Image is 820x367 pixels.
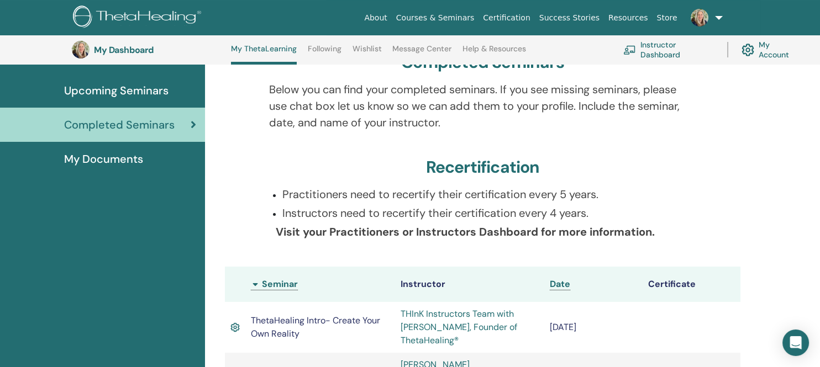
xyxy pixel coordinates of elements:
[623,38,714,62] a: Instructor Dashboard
[623,45,636,55] img: chalkboard-teacher.svg
[426,157,540,177] h3: Recertification
[604,8,653,28] a: Resources
[401,308,517,346] a: THInK Instructors Team with [PERSON_NAME], Founder of ThetaHealing®
[401,52,564,72] h3: Completed Seminars
[395,267,545,302] th: Instructor
[535,8,604,28] a: Success Stories
[643,267,740,302] th: Certificate
[72,41,90,58] img: default.jpg
[392,44,451,62] a: Message Center
[64,151,143,167] span: My Documents
[308,44,341,62] a: Following
[269,81,696,131] p: Below you can find your completed seminars. If you see missing seminars, please use chat box let ...
[231,44,297,65] a: My ThetaLearning
[782,329,809,356] div: Open Intercom Messenger
[94,45,204,55] h3: My Dashboard
[550,278,570,290] a: Date
[653,8,682,28] a: Store
[282,205,696,221] p: Instructors need to recertify their certification every 4 years.
[360,8,391,28] a: About
[462,44,526,62] a: Help & Resources
[550,278,570,290] span: Date
[64,116,175,133] span: Completed Seminars
[73,6,205,30] img: logo.png
[282,186,696,203] p: Practitioners need to recertify their certification every 5 years.
[64,82,169,99] span: Upcoming Seminars
[392,8,479,28] a: Courses & Seminars
[691,9,708,26] img: default.jpg
[742,38,800,62] a: My Account
[251,315,380,339] span: ThetaHealing Intro- Create Your Own Reality
[544,302,642,353] td: [DATE]
[479,8,534,28] a: Certification
[353,44,382,62] a: Wishlist
[230,321,240,334] img: Active Certificate
[742,41,754,59] img: cog.svg
[276,225,655,239] b: Visit your Practitioners or Instructors Dashboard for more information.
